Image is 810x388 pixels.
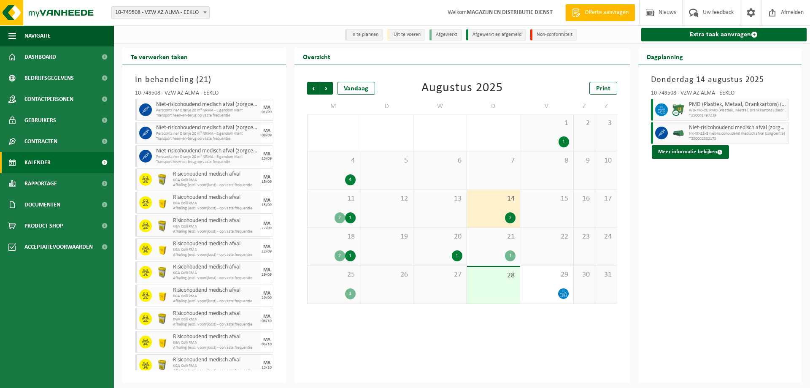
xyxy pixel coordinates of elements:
td: W [413,99,467,114]
div: MA [263,314,270,319]
li: Non-conformiteit [530,29,577,41]
span: KGA Colli RMA [173,178,259,183]
div: 29/09 [262,273,272,277]
span: Niet-risicohoudend medisch afval (zorgcentra) [156,125,259,131]
span: 12 [364,194,409,203]
div: 15/09 [262,157,272,161]
span: KGA Colli RMA [173,317,259,322]
span: 4 [312,156,356,166]
span: Gebruikers [24,110,56,131]
div: MA [263,175,270,180]
h2: Dagplanning [638,48,691,65]
span: 24 [599,232,612,241]
span: Vorige [307,82,320,95]
div: 22/09 [262,226,272,231]
div: 1 [345,212,356,223]
div: MA [263,198,270,203]
span: 3 [599,119,612,128]
div: 22/09 [262,250,272,254]
h2: Overzicht [294,48,339,65]
span: KGA Colli RMA [173,294,259,299]
span: 15 [524,194,569,203]
span: 19 [364,232,409,241]
span: Navigatie [24,25,51,46]
span: 21 [471,232,516,241]
a: Offerte aanvragen [565,4,635,21]
div: 13/10 [262,366,272,370]
img: HK-XK-22-GN-00 [672,130,685,136]
span: KGA Colli RMA [173,364,259,369]
span: Afhaling (excl. voorrijkost) - op vaste frequentie [173,369,259,374]
span: WB-770-CU PMD (Plastiek, Metaal, Drankkartons) (bedrijven) [689,108,787,113]
td: D [467,99,520,114]
div: 29/09 [262,296,272,300]
li: In te plannen [345,29,383,41]
div: Vandaag [337,82,375,95]
span: HK-XK-22-G niet-risicohoudend medisch afval (zorgcentra) [689,131,787,136]
span: 7 [471,156,516,166]
span: Afhaling (excl. voorrijkost) - op vaste frequentie [173,206,259,211]
span: Afhaling (excl. voorrijkost) - op vaste frequentie [173,252,259,258]
div: MA [263,152,270,157]
h3: Donderdag 14 augustus 2025 [651,73,789,86]
span: Perscontainer Oranje 20 m³ NRMA - Eigendom Klant [156,131,259,136]
td: Z [574,99,595,114]
td: V [520,99,573,114]
div: 01/09 [262,110,272,114]
div: MA [263,128,270,133]
span: Risicohoudend medisch afval [173,194,259,201]
span: Niet-risicohoudend medisch afval (zorgcentra) [689,125,787,131]
div: 2 [335,212,345,223]
span: 20 [418,232,462,241]
span: 31 [599,270,612,279]
div: Augustus 2025 [421,82,503,95]
span: KGA Colli RMA [173,224,259,229]
span: Documenten [24,194,60,215]
img: LP-SB-00045-CRB-21 [156,220,169,232]
span: T250001497239 [689,113,787,118]
span: Bedrijfsgegevens [24,68,74,89]
span: Risicohoudend medisch afval [173,310,259,317]
td: D [360,99,413,114]
span: Afhaling (excl. voorrijkost) - op vaste frequentie [173,345,259,350]
div: 10-749508 - VZW AZ ALMA - EEKLO [135,90,273,99]
span: Transport heen-en-terug op vaste frequentie [156,113,259,118]
span: 10-749508 - VZW AZ ALMA - EEKLO [112,7,209,19]
span: 23 [578,232,591,241]
span: Risicohoudend medisch afval [173,264,259,271]
span: 30 [578,270,591,279]
span: KGA Colli RMA [173,271,259,276]
span: Perscontainer Oranje 20 m³ NRMA - Eigendom Klant [156,108,259,113]
span: 1 [524,119,569,128]
span: Dashboard [24,46,56,68]
div: 2 [335,250,345,261]
img: LP-SB-00045-CRB-21 [156,312,169,325]
li: Afgewerkt en afgemeld [466,29,526,41]
div: 15/09 [262,180,272,184]
span: Niet-risicohoudend medisch afval (zorgcentra) [156,101,259,108]
span: Afhaling (excl. voorrijkost) - op vaste frequentie [173,299,259,304]
span: 29 [524,270,569,279]
div: 1 [452,250,462,261]
div: 1 [559,136,569,147]
span: Offerte aanvragen [583,8,631,17]
div: MA [263,221,270,226]
div: 2 [505,212,516,223]
div: 08/09 [262,133,272,138]
span: 18 [312,232,356,241]
span: Perscontainer Oranje 20 m³ NRMA - Eigendom Klant [156,155,259,160]
div: 4 [345,174,356,185]
span: Risicohoudend medisch afval [173,171,259,178]
span: Risicohoudend medisch afval [173,357,259,364]
span: 22 [524,232,569,241]
img: LP-SB-00045-CRB-21 [156,266,169,279]
img: LP-SB-00045-CRB-21 [156,173,169,186]
span: 28 [471,271,516,280]
img: LP-SB-00050-HPE-22 [156,289,169,302]
strong: MAGAZIJN EN DISTRIBUTIE DIENST [467,9,553,16]
span: Risicohoudend medisch afval [173,334,259,340]
span: KGA Colli RMA [173,247,259,252]
span: Afhaling (excl. voorrijkost) - op vaste frequentie [173,183,259,188]
span: Transport heen-en-terug op vaste frequentie [156,160,259,165]
span: 25 [312,270,356,279]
